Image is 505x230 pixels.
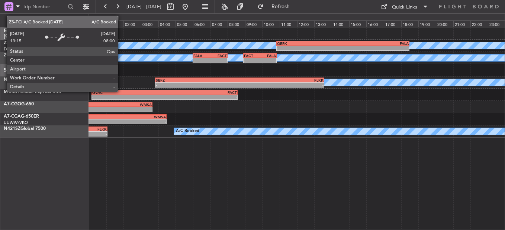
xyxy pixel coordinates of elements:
[23,1,65,12] input: Trip Number
[210,20,228,27] div: 07:00
[193,53,210,58] div: FALA
[141,20,158,27] div: 03:00
[8,14,81,26] button: Only With Activity
[470,20,488,27] div: 22:00
[297,20,315,27] div: 12:00
[349,20,367,27] div: 15:00
[123,20,141,27] div: 02:00
[156,78,240,82] div: SBFZ
[67,119,166,124] div: -
[4,102,34,106] a: A7-CGOG-650
[260,58,276,63] div: -
[106,20,124,27] div: 01:00
[126,3,161,10] span: [DATE] - [DATE]
[4,114,39,119] a: A7-CGAG-650ER
[73,132,107,136] div: -
[164,95,237,99] div: -
[4,41,17,45] span: ZS-FCI
[418,20,436,27] div: 19:00
[401,20,419,27] div: 18:00
[4,126,46,131] a: N421SZGlobal 7500
[210,53,227,58] div: FACT
[90,15,119,21] div: [DATE] - [DATE]
[4,78,49,82] a: N68KJGlobal Express
[228,20,245,27] div: 08:00
[366,20,384,27] div: 16:00
[244,58,260,63] div: -
[4,41,45,45] a: ZS-FCIFalcon 900EX
[4,120,28,125] a: UUWW/VKO
[164,90,237,95] div: FACT
[244,53,260,58] div: FACT
[60,107,152,112] div: -
[176,126,199,137] div: A/C Booked
[92,95,165,99] div: -
[254,1,299,13] button: Refresh
[73,127,107,131] div: FLKK
[260,53,276,58] div: FALA
[4,102,21,106] span: A7-CGO
[4,90,20,94] span: M-JSDT
[265,4,296,9] span: Refresh
[158,20,176,27] div: 04:00
[277,41,343,46] div: OERK
[4,90,61,94] a: M-JSDTGlobal Express XRS
[60,102,152,107] div: WMSA
[280,20,297,27] div: 11:00
[4,78,18,82] span: N68KJ
[4,53,47,57] span: ZS-[PERSON_NAME]
[436,20,453,27] div: 20:00
[4,114,21,119] span: A7-CGA
[193,20,210,27] div: 06:00
[277,46,343,50] div: -
[245,20,263,27] div: 09:00
[453,20,471,27] div: 21:00
[332,20,349,27] div: 14:00
[176,20,193,27] div: 05:00
[343,41,409,46] div: FALA
[4,126,20,131] span: N421SZ
[377,1,432,13] button: Quick Links
[19,18,78,23] span: Only With Activity
[314,20,332,27] div: 13:00
[67,115,166,119] div: WMSA
[392,4,417,11] div: Quick Links
[156,83,240,87] div: -
[239,83,324,87] div: -
[210,58,227,63] div: -
[343,46,409,50] div: -
[262,20,280,27] div: 10:00
[384,20,401,27] div: 17:00
[239,78,324,82] div: FLKK
[92,90,165,95] div: GVAC
[4,53,67,57] a: ZS-[PERSON_NAME]CL601-3R
[4,46,23,52] a: FALA/HLA
[193,58,210,63] div: -
[89,20,106,27] div: 00:00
